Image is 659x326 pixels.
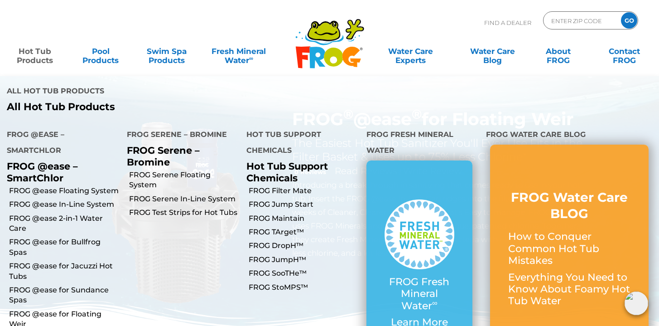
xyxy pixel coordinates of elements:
h4: All Hot Tub Products [7,83,323,101]
a: Hot TubProducts [9,42,60,60]
a: FROG Serene Floating System [129,170,240,190]
a: FROG Serene In-Line System [129,194,240,204]
a: FROG Maintain [249,214,360,224]
a: FROG Test Strips for Hot Tubs [129,208,240,218]
a: Water CareBlog [467,42,518,60]
img: openIcon [625,292,648,315]
input: GO [621,12,637,29]
a: FROG SooTHe™ [249,268,360,278]
p: How to Conquer Common Hot Tub Mistakes [508,231,630,267]
a: FROG @ease for Sundance Spas [9,285,120,306]
p: FROG Fresh Mineral Water [385,276,455,312]
a: FROG @ease for Bullfrog Spas [9,237,120,258]
h3: FROG Water Care BLOG [508,189,630,222]
sup: ∞ [249,55,253,62]
a: Fresh MineralWater∞ [207,42,271,60]
a: Swim SpaProducts [141,42,192,60]
h4: FROG @ease – SmartChlor [7,127,113,161]
a: FROG JumpH™ [249,255,360,265]
p: FROG Serene – Bromine [127,145,233,167]
input: Zip Code Form [550,14,611,27]
a: Hot Tub Support Chemicals [246,161,328,183]
a: AboutFROG [533,42,584,60]
a: FROG Filter Mate [249,186,360,196]
a: Water CareExperts [369,42,452,60]
a: FROG DropH™ [249,241,360,251]
a: FROG Jump Start [249,199,360,209]
a: FROG @ease 2-in-1 Water Care [9,214,120,234]
a: FROG @ease Floating System [9,186,120,196]
a: All Hot Tub Products [7,101,323,113]
sup: ∞ [432,298,438,307]
p: FROG @ease – SmartChlor [7,161,113,183]
h4: Hot Tub Support Chemicals [246,127,353,161]
h4: FROG Water Care Blog [486,127,652,145]
a: FROG TArget™ [249,227,360,237]
h4: FROG Serene – Bromine [127,127,233,145]
a: FROG @ease for Jacuzzi Hot Tubs [9,261,120,282]
h4: FROG Fresh Mineral Water [366,127,473,161]
p: Everything You Need to Know About Foamy Hot Tub Water [508,272,630,307]
a: FROG @ease In-Line System [9,199,120,209]
a: ContactFROG [599,42,650,60]
p: Find A Dealer [484,11,531,34]
a: FROG StoMPS™ [249,282,360,292]
a: FROG Water Care BLOG How to Conquer Common Hot Tub Mistakes Everything You Need to Know About Foa... [508,189,630,312]
a: PoolProducts [75,42,126,60]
